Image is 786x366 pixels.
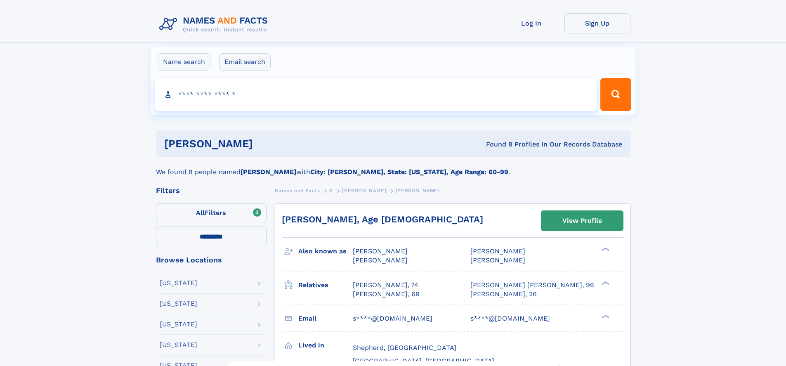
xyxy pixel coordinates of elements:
[353,247,408,255] span: [PERSON_NAME]
[329,188,333,194] span: S
[156,203,267,223] label: Filters
[160,300,197,307] div: [US_STATE]
[160,342,197,348] div: [US_STATE]
[275,185,320,196] a: Names and Facts
[298,338,353,352] h3: Lived in
[342,188,386,194] span: [PERSON_NAME]
[196,209,205,217] span: All
[156,13,275,35] img: Logo Names and Facts
[219,53,271,71] label: Email search
[470,247,525,255] span: [PERSON_NAME]
[282,214,483,224] a: [PERSON_NAME], Age [DEMOGRAPHIC_DATA]
[396,188,440,194] span: [PERSON_NAME]
[498,13,564,33] a: Log In
[155,78,597,111] input: search input
[600,247,610,252] div: ❯
[600,314,610,319] div: ❯
[353,357,494,365] span: [GEOGRAPHIC_DATA], [GEOGRAPHIC_DATA]
[562,211,602,230] div: View Profile
[329,185,333,196] a: S
[310,168,508,176] b: City: [PERSON_NAME], State: [US_STATE], Age Range: 60-99
[470,256,525,264] span: [PERSON_NAME]
[600,280,610,286] div: ❯
[156,187,267,194] div: Filters
[541,211,623,231] a: View Profile
[600,78,631,111] button: Search Button
[156,157,630,177] div: We found 8 people named with .
[353,290,420,299] a: [PERSON_NAME], 69
[470,281,594,290] a: [PERSON_NAME] [PERSON_NAME], 96
[470,290,537,299] a: [PERSON_NAME], 26
[160,321,197,328] div: [US_STATE]
[298,312,353,326] h3: Email
[160,280,197,286] div: [US_STATE]
[353,281,418,290] a: [PERSON_NAME], 74
[353,344,456,352] span: Shepherd, [GEOGRAPHIC_DATA]
[156,256,267,264] div: Browse Locations
[564,13,630,33] a: Sign Up
[298,278,353,292] h3: Relatives
[241,168,296,176] b: [PERSON_NAME]
[342,185,386,196] a: [PERSON_NAME]
[298,244,353,258] h3: Also known as
[353,256,408,264] span: [PERSON_NAME]
[369,140,622,149] div: Found 8 Profiles In Our Records Database
[164,139,370,149] h1: [PERSON_NAME]
[158,53,210,71] label: Name search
